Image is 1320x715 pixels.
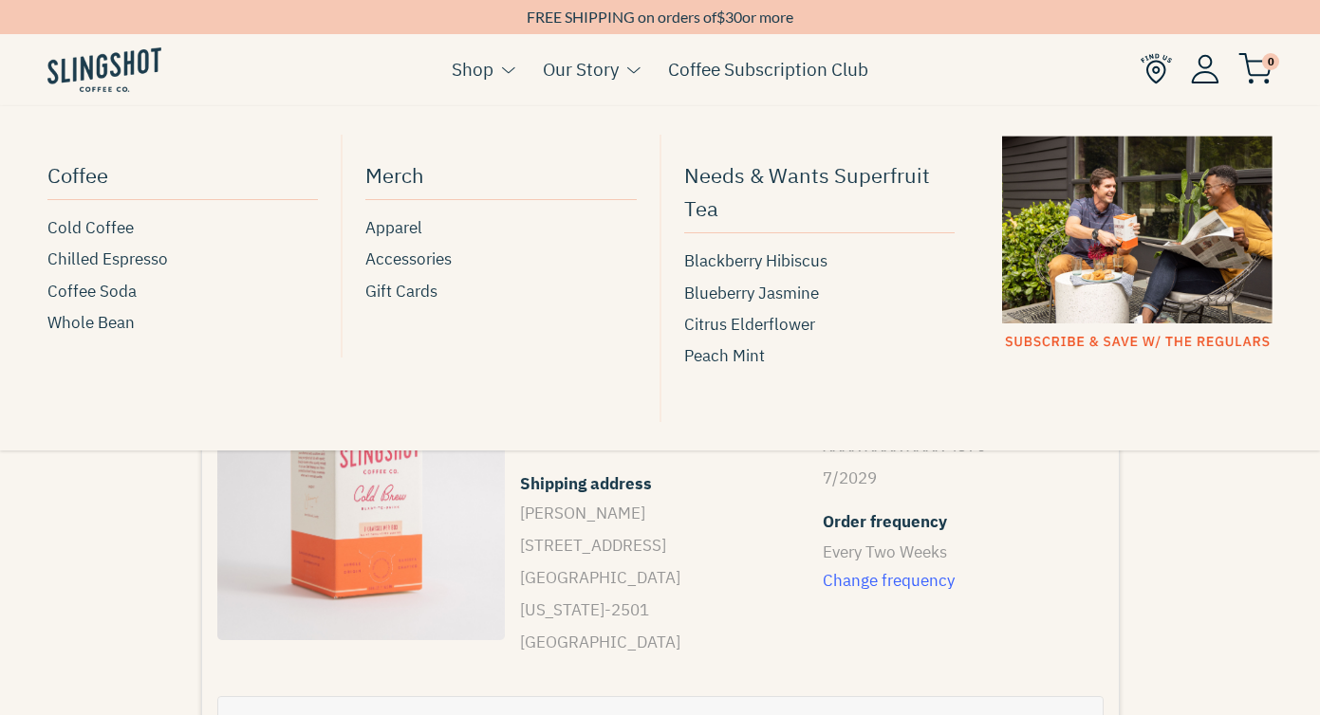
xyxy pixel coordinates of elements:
p: 7/2029 [823,462,1095,494]
a: Citrus Elderflower [684,312,955,338]
a: Our Story [543,55,619,83]
span: Needs & Wants Superfruit Tea [684,158,955,225]
span: Merch [365,158,424,192]
a: Line item image [217,352,505,639]
a: Chilled Espresso [47,247,318,272]
a: Merch [365,154,636,200]
span: $ [716,8,725,26]
span: Peach Mint [684,343,765,369]
a: Apparel [365,215,636,241]
p: [PERSON_NAME] [520,497,792,529]
span: Gift Cards [365,279,437,304]
span: Chilled Espresso [47,247,168,272]
span: 30 [725,8,742,26]
a: Accessories [365,247,636,272]
a: Gift Cards [365,279,636,304]
a: Coffee Soda [47,279,318,304]
span: Blueberry Jasmine [684,281,819,306]
img: Account [1191,54,1219,83]
a: Coffee [47,154,318,200]
a: 0 [1238,58,1273,81]
img: cart [1238,53,1273,84]
a: Blackberry Hibiscus [684,248,955,274]
img: Find Us [1141,53,1172,84]
span: Accessories [365,247,452,272]
p: [STREET_ADDRESS] [520,529,792,561]
span: Order frequency [823,509,1095,535]
span: 0 [1262,53,1279,70]
span: Blackberry Hibiscus [684,248,827,274]
span: Citrus Elderflower [684,312,815,338]
span: Apparel [365,215,422,241]
p: Every Two Weeks [823,536,1095,568]
span: Coffee [47,158,108,192]
a: Cold Coffee [47,215,318,241]
a: Coffee Subscription Club [668,55,868,83]
p: [GEOGRAPHIC_DATA] [520,626,792,658]
span: Cold Coffee [47,215,134,241]
a: Peach Mint [684,343,955,369]
p: [GEOGRAPHIC_DATA][US_STATE]-2501 [520,561,792,626]
span: Whole Bean [47,310,135,336]
a: Needs & Wants Superfruit Tea [684,154,955,233]
a: Whole Bean [47,310,318,336]
span: Change frequency [823,568,1095,594]
span: Coffee Soda [47,279,137,304]
span: Shipping address [520,471,652,497]
a: Shop [452,55,493,83]
a: Blueberry Jasmine [684,281,955,306]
